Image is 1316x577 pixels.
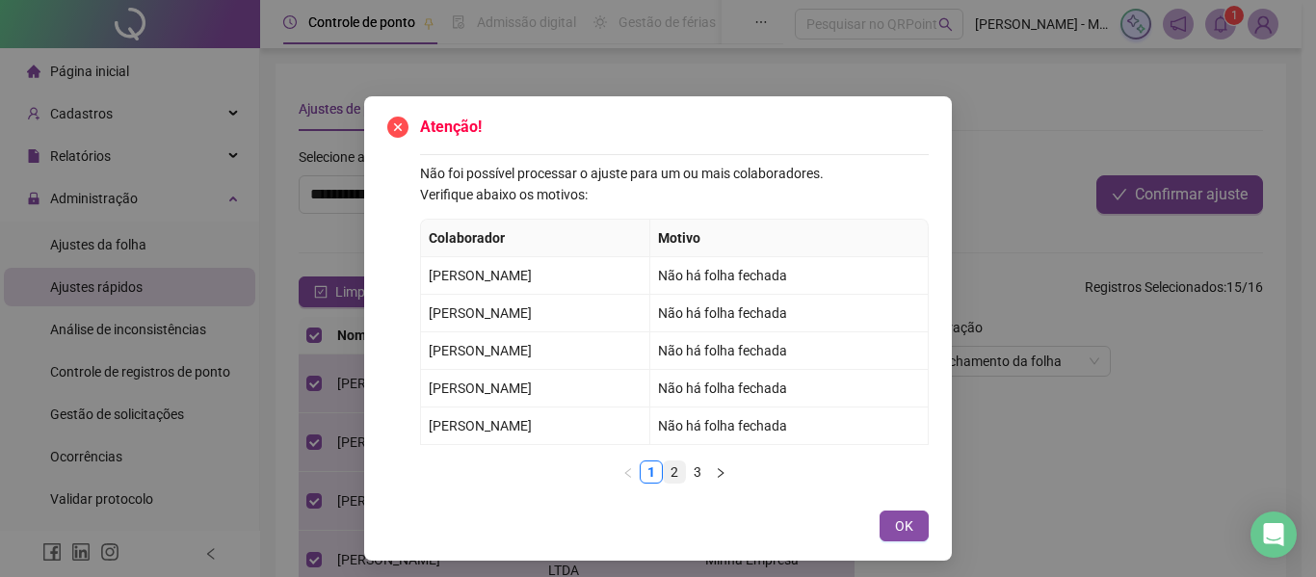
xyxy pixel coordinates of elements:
[641,461,662,483] a: 1
[686,460,709,484] li: 3
[421,407,650,445] td: [PERSON_NAME]
[650,407,929,445] td: Não há folha fechada
[617,460,640,484] li: Previous Page
[387,117,408,138] span: close-circle
[687,461,708,483] a: 3
[715,467,726,479] span: right
[421,257,650,295] td: [PERSON_NAME]
[420,187,588,202] span: Verifique abaixo os motivos:
[663,460,686,484] li: 2
[650,295,929,332] td: Não há folha fechada
[650,332,929,370] td: Não há folha fechada
[429,230,505,246] span: Colaborador
[421,370,650,407] td: [PERSON_NAME]
[880,511,929,541] button: OK
[420,118,482,136] span: Atenção!
[658,230,700,246] span: Motivo
[1250,511,1297,558] div: Open Intercom Messenger
[650,257,929,295] td: Não há folha fechada
[420,166,824,181] span: Não foi possível processar o ajuste para um ou mais colaboradores.
[709,460,732,484] li: Next Page
[895,515,913,537] span: OK
[421,295,650,332] td: [PERSON_NAME]
[640,460,663,484] li: 1
[617,460,640,484] button: left
[650,370,929,407] td: Não há folha fechada
[709,460,732,484] button: right
[664,461,685,483] a: 2
[421,332,650,370] td: [PERSON_NAME]
[622,467,634,479] span: left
